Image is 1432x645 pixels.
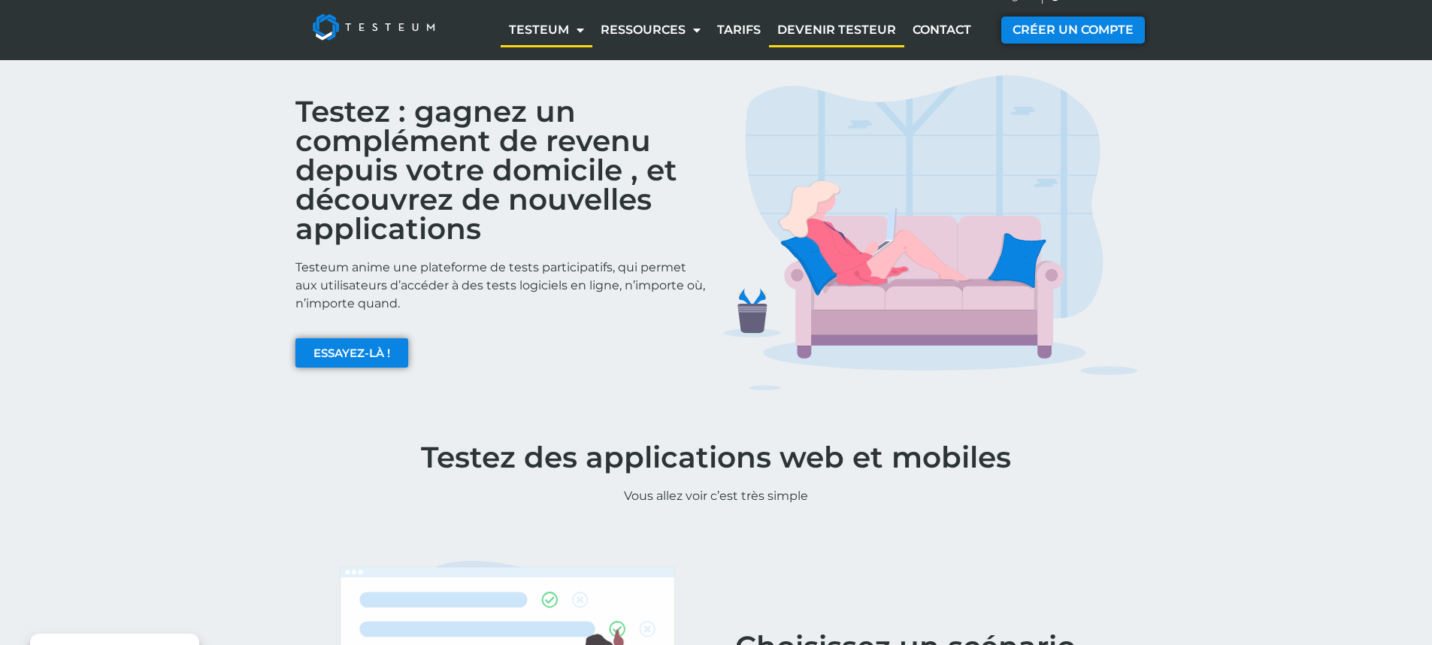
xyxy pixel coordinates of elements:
a: Ressources [592,13,709,47]
p: Testeum anime une plateforme de tests participatifs, qui permet aux utilisateurs d’accéder à des ... [295,259,709,313]
h1: Testez des applications web et mobiles [288,443,1145,472]
span: CRÉER UN COMPTE [1013,24,1134,36]
a: Testeum [501,13,592,47]
a: CRÉER UN COMPTE [1001,17,1145,44]
nav: Menu [489,13,991,47]
img: TESTERS IMG 1 [724,75,1137,391]
h2: Testez : gagnez un complément de revenu depuis votre domicile , et découvrez de nouvelles applica... [295,97,709,244]
a: Devenir testeur [769,13,904,47]
p: Vous allez voir c’est très simple [288,487,1145,505]
a: ESSAYEZ-LÀ ! [295,338,408,368]
span: ESSAYEZ-LÀ ! [313,347,390,359]
a: Contact [904,13,979,47]
a: Tarifs [709,13,769,47]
